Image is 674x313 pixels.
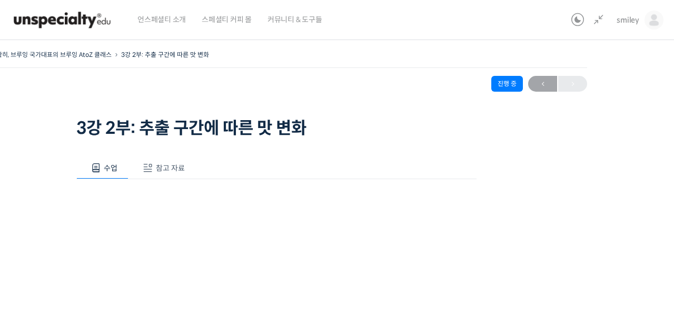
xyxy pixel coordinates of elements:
[617,15,639,25] span: smiley
[104,163,117,173] span: 수업
[528,77,557,91] span: ←
[121,51,209,58] a: 3강 2부: 추출 구간에 따른 맛 변화
[76,118,477,138] h1: 3강 2부: 추출 구간에 따른 맛 변화
[528,76,557,92] a: ←이전
[491,76,523,92] div: 진행 중
[156,163,185,173] span: 참고 자료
